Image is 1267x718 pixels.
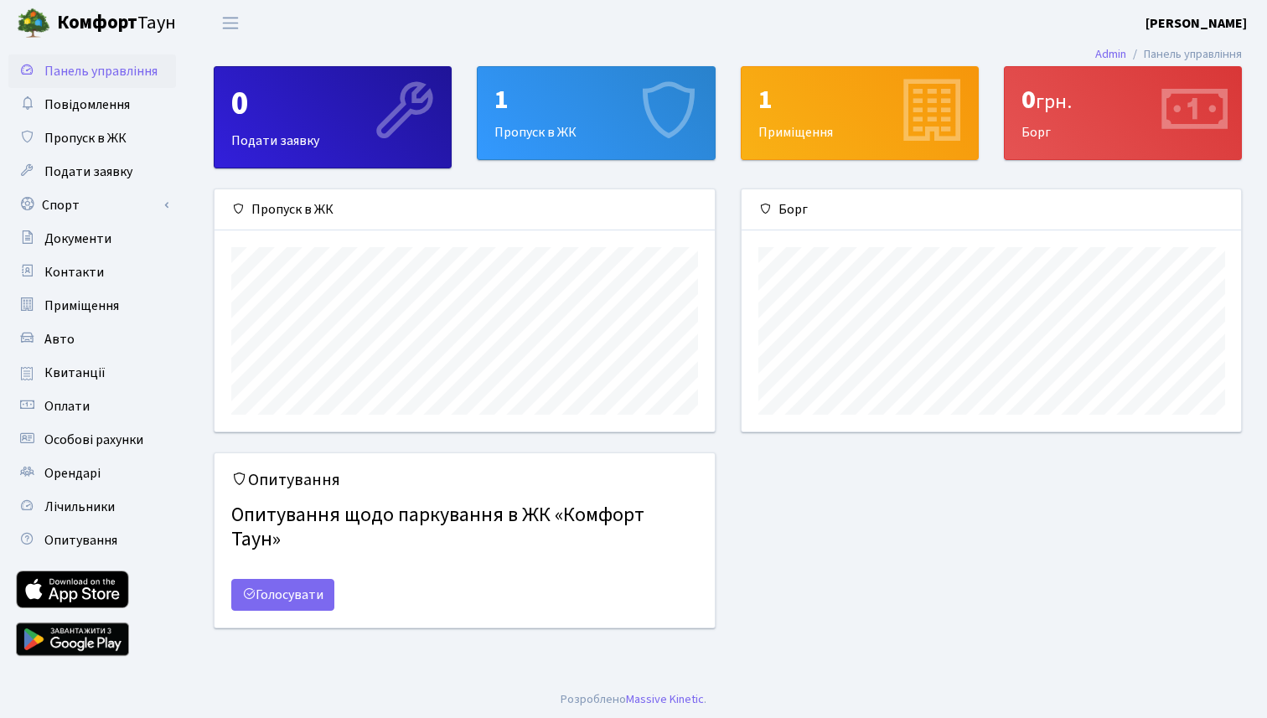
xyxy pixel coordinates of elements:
div: Подати заявку [215,67,451,168]
a: Особові рахунки [8,423,176,457]
a: Пропуск в ЖК [8,121,176,155]
a: Голосувати [231,579,334,611]
span: Лічильники [44,498,115,516]
a: 1Пропуск в ЖК [477,66,715,160]
a: Admin [1095,45,1126,63]
div: Пропуск в ЖК [215,189,715,230]
span: Приміщення [44,297,119,315]
div: . [561,690,706,709]
a: Лічильники [8,490,176,524]
a: [PERSON_NAME] [1145,13,1247,34]
a: Авто [8,323,176,356]
div: Борг [1005,67,1241,159]
a: Повідомлення [8,88,176,121]
div: 0 [1021,84,1224,116]
h4: Опитування щодо паркування в ЖК «Комфорт Таун» [231,497,698,559]
span: Орендарі [44,464,101,483]
b: [PERSON_NAME] [1145,14,1247,33]
span: Таун [57,9,176,38]
img: logo.png [17,7,50,40]
span: Опитування [44,531,117,550]
h5: Опитування [231,470,698,490]
span: Особові рахунки [44,431,143,449]
span: Квитанції [44,364,106,382]
a: Опитування [8,524,176,557]
span: Повідомлення [44,96,130,114]
div: 1 [494,84,697,116]
a: Панель управління [8,54,176,88]
a: 0Подати заявку [214,66,452,168]
span: грн. [1036,87,1072,116]
div: Приміщення [742,67,978,159]
span: Контакти [44,263,104,282]
span: Панель управління [44,62,158,80]
div: 1 [758,84,961,116]
a: Квитанції [8,356,176,390]
div: 0 [231,84,434,124]
a: Massive Kinetic [626,690,704,708]
a: Спорт [8,189,176,222]
span: Документи [44,230,111,248]
a: Контакти [8,256,176,289]
nav: breadcrumb [1070,37,1267,72]
a: Орендарі [8,457,176,490]
span: Пропуск в ЖК [44,129,127,147]
a: 1Приміщення [741,66,979,160]
span: Подати заявку [44,163,132,181]
a: Документи [8,222,176,256]
a: Оплати [8,390,176,423]
span: Авто [44,330,75,349]
div: Борг [742,189,1242,230]
a: Приміщення [8,289,176,323]
a: Розроблено [561,690,626,708]
li: Панель управління [1126,45,1242,64]
button: Переключити навігацію [209,9,251,37]
b: Комфорт [57,9,137,36]
a: Подати заявку [8,155,176,189]
span: Оплати [44,397,90,416]
div: Пропуск в ЖК [478,67,714,159]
